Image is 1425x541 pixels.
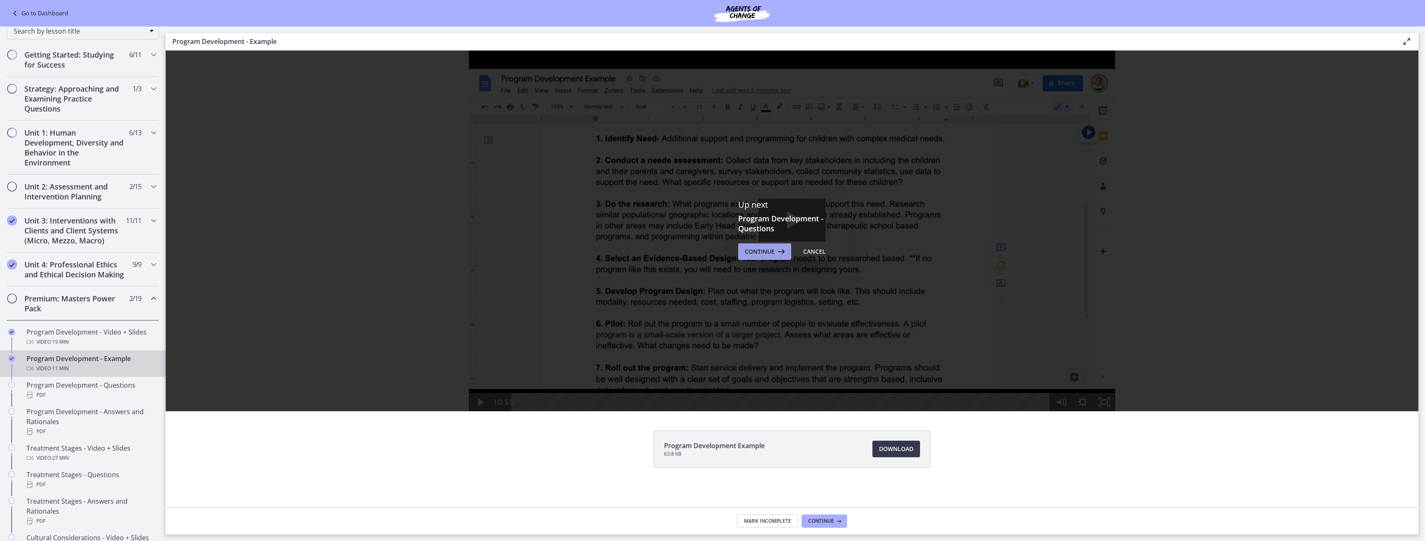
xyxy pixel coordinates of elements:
span: Search by lesson title [14,27,145,36]
div: Program Development - Example [27,354,156,374]
div: PDF [27,480,156,490]
div: Video [27,453,156,463]
span: 63.8 KB [664,451,765,457]
img: Agents of Change [692,3,792,23]
h2: Unit 4: Professional Ethics and Ethical Decision Making [24,260,126,279]
div: Program Development - Video + Slides [27,327,156,347]
div: Program Development - Questions [27,380,156,400]
h2: Getting Started: Studying for Success [24,50,126,70]
span: 9 / 9 [133,260,141,269]
h2: Premium: Masters Power Pack [24,294,126,313]
button: Continue [738,243,791,260]
button: Play Video: ce1tvpnf17fhkgqdp7i0.mp4 [593,151,660,194]
div: Program Development - Answers and Rationales [27,407,156,437]
button: Cancel [797,243,832,260]
div: Video [27,364,156,374]
a: Download [872,441,920,457]
span: · 19 min [51,337,69,347]
i: Completed [7,260,17,269]
div: PDF [27,390,156,400]
div: Treatment Stages - Video + Slides [27,443,156,463]
h2: Unit 1: Human Development, Diversity and Behavior in the Environment [24,128,126,167]
span: Continue [745,247,775,257]
div: PDF [27,516,156,526]
p: Up next [738,199,846,210]
div: PDF [27,427,156,437]
div: Search by lesson title [7,23,159,39]
span: · 27 min [51,453,69,463]
button: Fullscreen [928,345,949,364]
div: Treatment Stages - Questions [27,470,156,490]
div: Playbar [354,345,879,364]
h3: Program Development - Questions [738,213,846,233]
button: Mark Incomplete [737,514,798,528]
button: Mute [885,345,906,364]
span: 6 / 13 [129,128,141,138]
i: Completed [7,216,17,226]
span: 1 / 3 [133,84,141,94]
h2: Strategy: Approaching and Examining Practice Questions [24,84,126,114]
span: 2 / 19 [129,294,141,303]
a: Go to Dashboard [10,8,68,18]
div: Cancel [803,247,826,257]
h2: Unit 3: Interventions with Clients and Client Systems (Micro, Mezzo, Macro) [24,216,126,245]
div: Treatment Stages - Answers and Rationales [27,496,156,526]
span: Download [879,444,913,454]
i: Completed [8,355,15,362]
i: Completed [8,329,15,335]
button: Play Video [303,345,325,364]
span: 11 / 11 [126,216,141,226]
span: 6 / 11 [129,50,141,60]
div: Video [27,337,156,347]
span: · 11 min [51,364,69,374]
h2: Unit 2: Assessment and Intervention Planning [24,182,126,201]
h3: Program Development - Example [172,36,1389,46]
button: Show settings menu [906,345,928,364]
span: 2 / 15 [129,182,141,192]
span: Mark Incomplete [744,518,791,524]
span: Program Development Example [664,441,765,451]
span: Continue [808,518,834,524]
button: Continue [802,514,847,528]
